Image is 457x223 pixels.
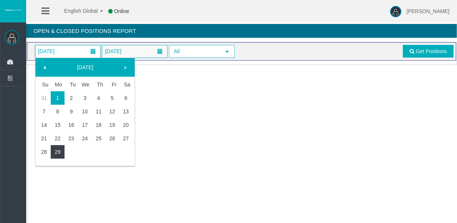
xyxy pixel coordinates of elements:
span: Online [114,8,129,14]
a: 24 [78,132,92,145]
a: 3 [78,91,92,105]
a: 19 [106,118,119,132]
a: 13 [119,105,133,118]
a: 27 [119,132,133,145]
th: Saturday [119,78,133,91]
img: logo.svg [4,9,22,12]
span: All [170,46,220,57]
img: user-image [390,6,401,17]
th: Tuesday [65,78,78,91]
a: 7 [37,105,51,118]
a: 23 [65,132,78,145]
td: Current focused date is Monday, September 01, 2025 [51,91,65,105]
span: Get Positions [416,48,447,54]
a: 18 [92,118,106,132]
a: 9 [65,105,78,118]
h4: Open & Closed Positions Report [26,24,457,38]
a: 29 [51,145,65,159]
span: [DATE] [36,46,57,56]
span: [DATE] [103,46,123,56]
a: 28 [37,145,51,159]
th: Thursday [92,78,106,91]
a: 4 [92,91,106,105]
a: 17 [78,118,92,132]
a: 1 [51,91,65,105]
th: Wednesday [78,78,92,91]
a: [DATE] [53,61,117,74]
a: 22 [51,132,65,145]
a: 20 [119,118,133,132]
a: 11 [92,105,106,118]
a: 5 [106,91,119,105]
a: 6 [119,91,133,105]
a: 26 [106,132,119,145]
a: 10 [78,105,92,118]
a: 15 [51,118,65,132]
th: Sunday [37,78,51,91]
span: English Global [54,8,98,14]
a: 21 [37,132,51,145]
a: 2 [65,91,78,105]
a: 25 [92,132,106,145]
a: 16 [65,118,78,132]
th: Friday [106,78,119,91]
span: select [224,49,230,55]
a: 31 [37,91,51,105]
a: 12 [106,105,119,118]
a: 8 [51,105,65,118]
span: [PERSON_NAME] [407,8,450,14]
a: 14 [37,118,51,132]
th: Monday [51,78,65,91]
